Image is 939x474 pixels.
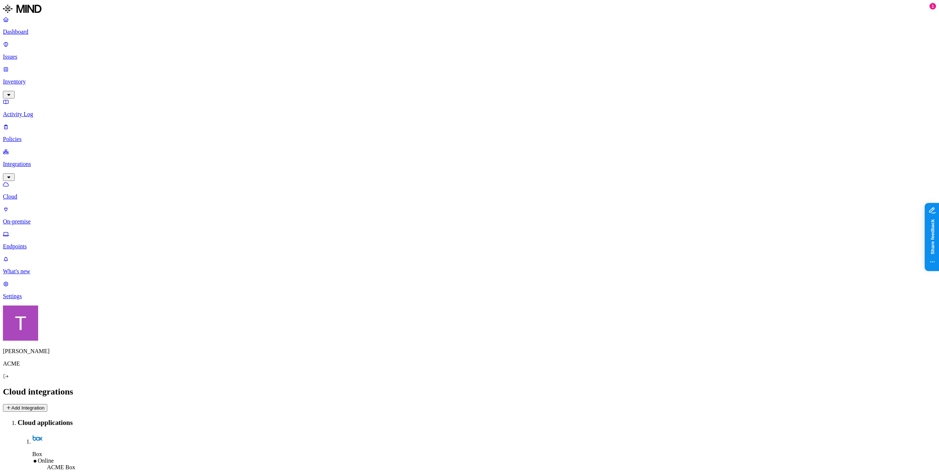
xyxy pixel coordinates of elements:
[3,53,936,60] p: Issues
[3,360,936,367] p: ACME
[3,16,936,35] a: Dashboard
[3,218,936,225] p: On-premise
[18,419,936,427] h3: Cloud applications
[47,464,75,470] span: ACME Box
[3,243,936,250] p: Endpoints
[3,148,936,180] a: Integrations
[3,281,936,300] a: Settings
[3,256,936,275] a: What's new
[3,387,936,397] h2: Cloud integrations
[3,161,936,167] p: Integrations
[3,111,936,118] p: Activity Log
[3,206,936,225] a: On-premise
[3,78,936,85] p: Inventory
[3,293,936,300] p: Settings
[3,404,47,412] button: Add Integration
[3,99,936,118] a: Activity Log
[3,305,38,341] img: Tzvi Shir-Vaknin
[38,458,54,464] span: Online
[3,66,936,97] a: Inventory
[3,193,936,200] p: Cloud
[32,433,43,444] img: box.svg
[3,29,936,35] p: Dashboard
[3,3,41,15] img: MIND
[929,3,936,10] div: 1
[3,3,936,16] a: MIND
[3,268,936,275] p: What's new
[3,136,936,142] p: Policies
[3,181,936,200] a: Cloud
[3,123,936,142] a: Policies
[3,41,936,60] a: Issues
[3,231,936,250] a: Endpoints
[32,451,42,457] span: Box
